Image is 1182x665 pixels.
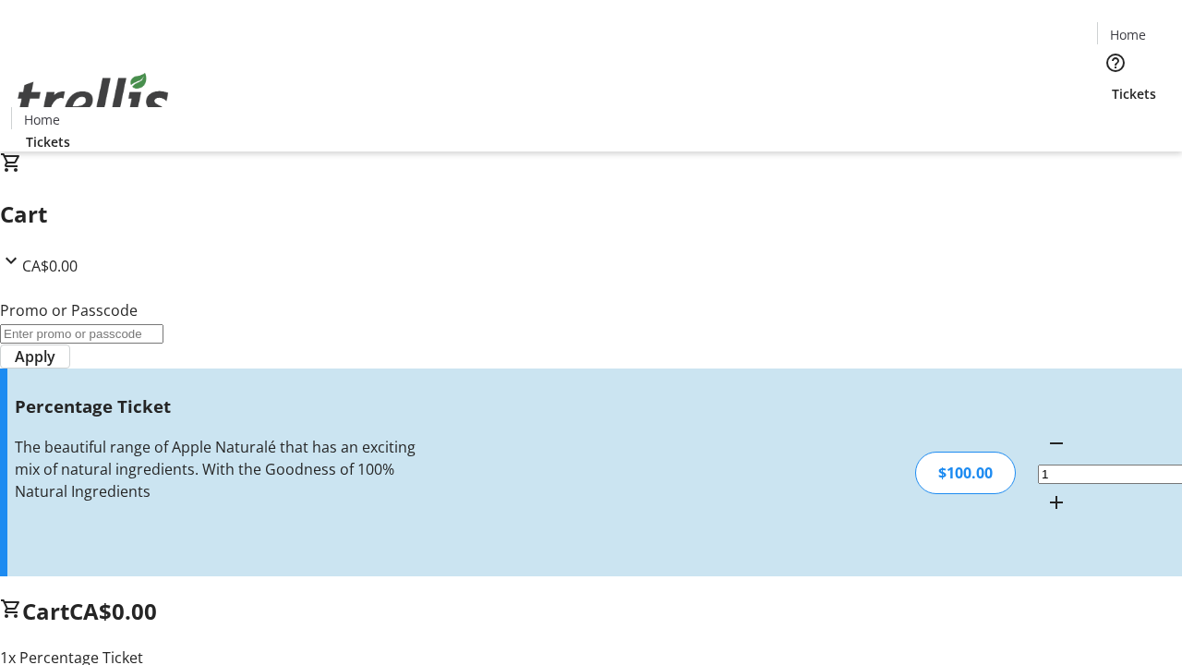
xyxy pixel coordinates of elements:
div: The beautiful range of Apple Naturalé that has an exciting mix of natural ingredients. With the G... [15,436,418,502]
button: Decrement by one [1038,425,1075,462]
span: Home [1110,25,1146,44]
a: Tickets [1097,84,1171,103]
h3: Percentage Ticket [15,393,418,419]
span: Apply [15,345,55,368]
span: CA$0.00 [22,256,78,276]
button: Help [1097,44,1134,81]
span: Tickets [26,132,70,151]
span: CA$0.00 [69,596,157,626]
button: Increment by one [1038,484,1075,521]
a: Home [1098,25,1157,44]
div: $100.00 [915,452,1016,494]
a: Tickets [11,132,85,151]
button: Cart [1097,103,1134,140]
span: Tickets [1112,84,1156,103]
a: Home [12,110,71,129]
span: Home [24,110,60,129]
img: Orient E2E Organization fhxPYzq0ca's Logo [11,53,175,145]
